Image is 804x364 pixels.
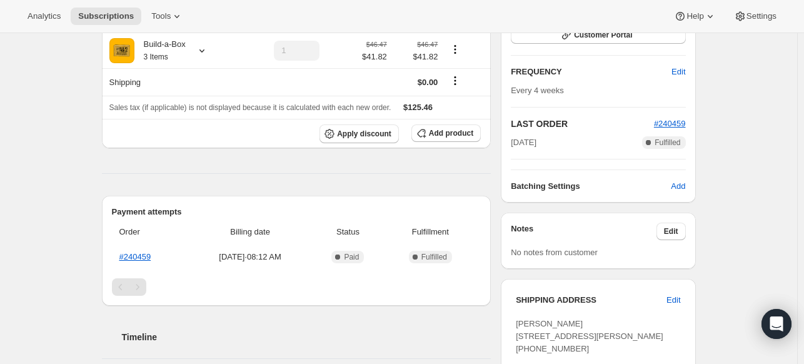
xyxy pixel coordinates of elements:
[71,8,141,25] button: Subscriptions
[671,66,685,78] span: Edit
[28,11,61,21] span: Analytics
[388,226,474,238] span: Fulfillment
[663,176,693,196] button: Add
[659,290,688,310] button: Edit
[192,226,309,238] span: Billing date
[761,309,791,339] div: Open Intercom Messenger
[337,129,391,139] span: Apply discount
[403,103,433,112] span: $125.46
[574,30,632,40] span: Customer Portal
[654,119,686,128] a: #240459
[655,138,680,148] span: Fulfilled
[511,136,536,149] span: [DATE]
[511,223,656,240] h3: Notes
[362,51,387,63] span: $41.82
[316,226,379,238] span: Status
[411,124,481,142] button: Add product
[656,223,686,240] button: Edit
[192,251,309,263] span: [DATE] · 08:12 AM
[421,252,447,262] span: Fulfilled
[144,53,168,61] small: 3 Items
[102,68,240,96] th: Shipping
[394,51,438,63] span: $41.82
[445,43,465,56] button: Product actions
[112,206,481,218] h2: Payment attempts
[112,278,481,296] nav: Pagination
[516,319,663,353] span: [PERSON_NAME] [STREET_ADDRESS][PERSON_NAME] [PHONE_NUMBER]
[654,118,686,130] button: #240459
[516,294,666,306] h3: SHIPPING ADDRESS
[511,180,671,193] h6: Batching Settings
[686,11,703,21] span: Help
[134,38,186,63] div: Build-a-Box
[666,8,723,25] button: Help
[664,226,678,236] span: Edit
[78,11,134,21] span: Subscriptions
[429,128,473,138] span: Add product
[109,103,391,112] span: Sales tax (if applicable) is not displayed because it is calculated with each new order.
[511,66,671,78] h2: FREQUENCY
[20,8,68,25] button: Analytics
[319,124,399,143] button: Apply discount
[664,62,693,82] button: Edit
[122,331,491,343] h2: Timeline
[109,38,134,63] img: product img
[112,218,188,246] th: Order
[511,118,654,130] h2: LAST ORDER
[151,11,171,21] span: Tools
[344,252,359,262] span: Paid
[445,74,465,88] button: Shipping actions
[746,11,776,21] span: Settings
[671,180,685,193] span: Add
[418,78,438,87] span: $0.00
[666,294,680,306] span: Edit
[417,41,438,48] small: $46.47
[119,252,151,261] a: #240459
[511,248,598,257] span: No notes from customer
[144,8,191,25] button: Tools
[366,41,387,48] small: $46.47
[726,8,784,25] button: Settings
[511,86,564,95] span: Every 4 weeks
[511,26,685,44] button: Customer Portal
